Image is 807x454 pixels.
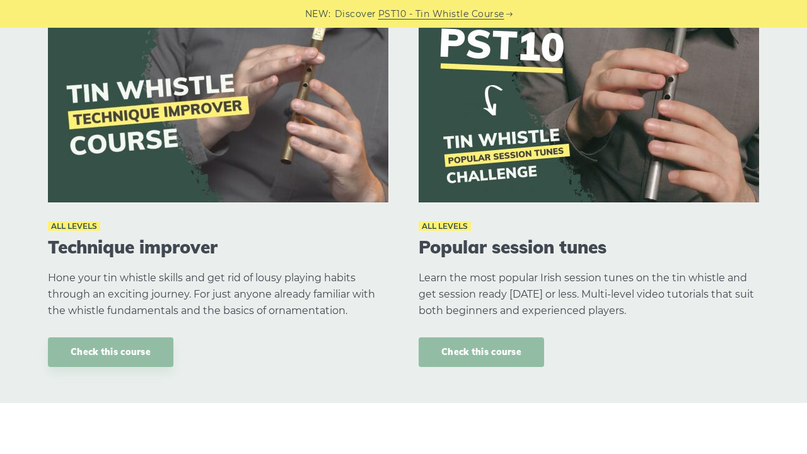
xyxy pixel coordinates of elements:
[378,7,504,21] a: PST10 - Tin Whistle Course
[419,221,471,231] span: All levels
[48,11,388,202] img: tin-whistle-course
[48,221,100,231] span: All levels
[419,270,759,319] p: Learn the most popular Irish session tunes on the tin whistle and get session ready [DATE] or les...
[48,337,173,367] a: Check this course
[419,337,544,367] a: Check this course
[335,7,376,21] span: Discover
[305,7,331,21] span: NEW:
[48,270,388,319] p: Hone your tin whistle skills and get rid of lousy playing habits through an exciting journey. For...
[48,236,388,258] h3: Technique improver
[419,236,759,258] h3: Popular session tunes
